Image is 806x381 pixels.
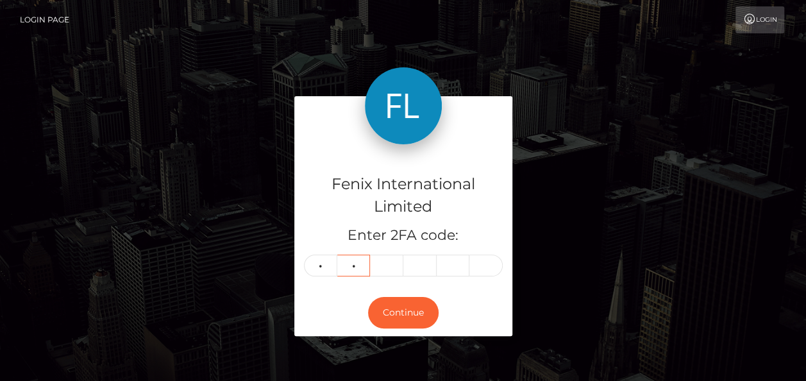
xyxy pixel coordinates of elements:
h4: Fenix International Limited [304,173,503,218]
button: Continue [368,297,439,328]
a: Login Page [20,6,69,33]
h5: Enter 2FA code: [304,226,503,246]
img: Fenix International Limited [365,67,442,144]
a: Login [735,6,784,33]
